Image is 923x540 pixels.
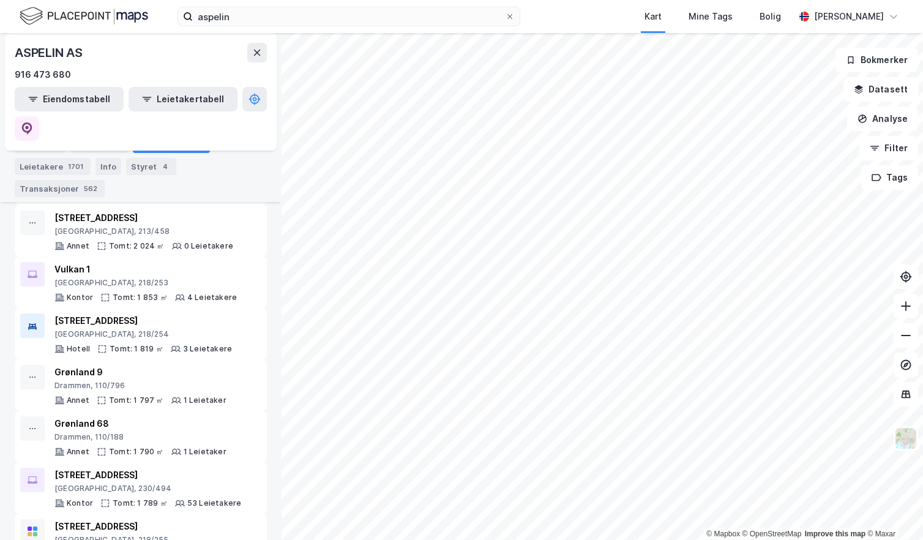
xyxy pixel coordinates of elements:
div: Drammen, 110/188 [54,432,226,442]
div: Tomt: 1 789 ㎡ [113,498,168,508]
a: Improve this map [805,530,865,538]
div: 53 Leietakere [187,498,242,508]
div: 0 Leietakere [184,241,233,251]
div: [GEOGRAPHIC_DATA], 230/494 [54,484,241,493]
div: Transaksjoner [15,180,105,197]
div: Tomt: 1 853 ㎡ [113,293,168,302]
div: Vulkan 1 [54,262,237,277]
div: 1701 [65,160,86,173]
div: Kart [645,9,662,24]
button: Filter [859,136,918,160]
div: Annet [67,447,89,457]
div: Bolig [760,9,781,24]
div: Grønland 68 [54,416,226,431]
div: [GEOGRAPHIC_DATA], 218/254 [54,329,232,339]
div: 3 Leietakere [183,344,232,354]
div: Kontor [67,498,93,508]
button: Eiendomstabell [15,87,124,111]
div: [GEOGRAPHIC_DATA], 213/458 [54,227,233,236]
div: Info [95,158,121,175]
div: Mine Tags [689,9,733,24]
div: [STREET_ADDRESS] [54,211,233,225]
button: Leietakertabell [129,87,237,111]
a: OpenStreetMap [742,530,802,538]
div: [GEOGRAPHIC_DATA], 218/253 [54,278,237,288]
div: Annet [67,396,89,405]
div: ASPELIN AS [15,43,85,62]
img: Z [894,427,917,450]
div: 562 [81,182,100,195]
div: Grønland 9 [54,365,226,380]
div: [STREET_ADDRESS] [54,519,244,534]
div: [STREET_ADDRESS] [54,468,241,482]
div: Kontor [67,293,93,302]
div: Tomt: 1 819 ㎡ [110,344,163,354]
button: Bokmerker [835,48,918,72]
div: Drammen, 110/796 [54,381,226,391]
div: [PERSON_NAME] [814,9,884,24]
div: Styret [126,158,176,175]
button: Datasett [843,77,918,102]
div: [STREET_ADDRESS] [54,313,232,328]
div: 1 Leietaker [184,447,226,457]
div: Hotell [67,344,90,354]
div: 4 [159,160,171,173]
div: Tomt: 1 790 ㎡ [109,447,164,457]
div: Annet [67,241,89,251]
div: Leietakere [15,158,91,175]
img: logo.f888ab2527a4732fd821a326f86c7f29.svg [20,6,148,27]
div: 1 Leietaker [184,396,226,405]
button: Analyse [847,107,918,131]
a: Mapbox [706,530,740,538]
div: 4 Leietakere [187,293,237,302]
div: 916 473 680 [15,67,71,82]
div: Tomt: 1 797 ㎡ [109,396,164,405]
iframe: Chat Widget [862,481,923,540]
button: Tags [861,165,918,190]
div: Tomt: 2 024 ㎡ [109,241,165,251]
input: Søk på adresse, matrikkel, gårdeiere, leietakere eller personer [193,7,505,26]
